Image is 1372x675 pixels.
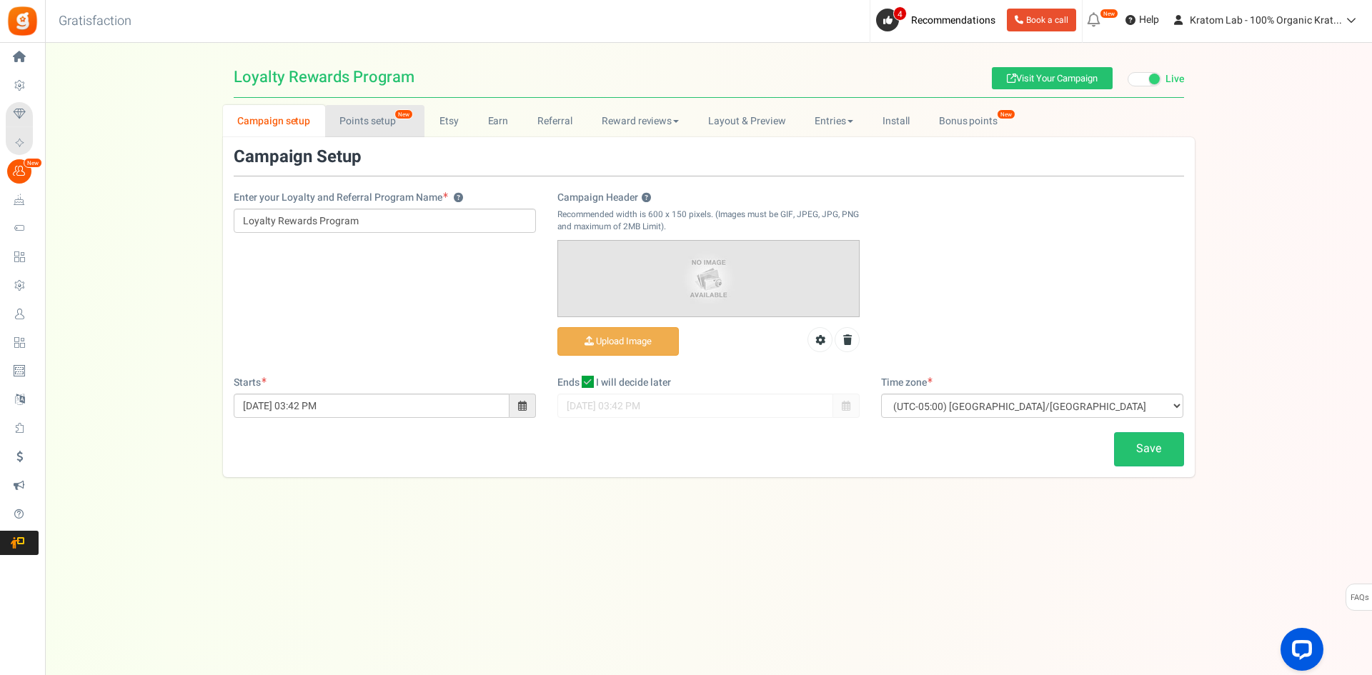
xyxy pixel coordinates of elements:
[1120,9,1165,31] a: Help
[424,105,473,137] a: Etsy
[557,191,651,205] label: Campaign Header
[1350,584,1369,611] span: FAQs
[1165,72,1184,86] span: Live
[587,105,693,137] a: Reward reviews
[523,105,587,137] a: Referral
[992,67,1113,89] a: Visit Your Campaign
[881,376,933,390] label: Time zone
[694,105,800,137] a: Layout & Preview
[234,148,362,166] h3: Campaign Setup
[642,194,651,203] button: Campaign Header
[6,159,39,184] a: New
[454,194,463,203] button: Enter your Loyalty and Referral Program Name
[557,209,860,233] p: Recommended width is 600 x 150 pixels. (Images must be GIF, JPEG, JPG, PNG and maximum of 2MB Lim...
[876,9,1001,31] a: 4 Recommendations
[223,105,325,137] a: Campaign setup
[1114,432,1184,466] a: Save
[911,13,995,28] span: Recommendations
[1190,13,1342,28] span: Kratom Lab - 100% Organic Krat...
[394,109,413,119] span: New
[234,376,267,390] label: Starts
[325,105,424,137] a: Points setup
[997,109,1015,119] em: New
[1100,9,1118,19] em: New
[596,376,671,390] span: I will decide later
[868,105,925,137] a: Install
[1007,9,1076,31] a: Book a call
[234,191,463,205] label: Enter your Loyalty and Referral Program Name
[24,158,42,168] em: New
[473,105,523,137] a: Earn
[234,69,414,85] span: Loyalty Rewards Program
[893,6,907,21] span: 4
[924,105,1026,137] a: Bonus points
[43,7,147,36] h3: Gratisfaction
[1135,13,1159,27] span: Help
[800,105,868,137] a: Entries
[557,376,580,390] label: Ends
[6,5,39,37] img: Gratisfaction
